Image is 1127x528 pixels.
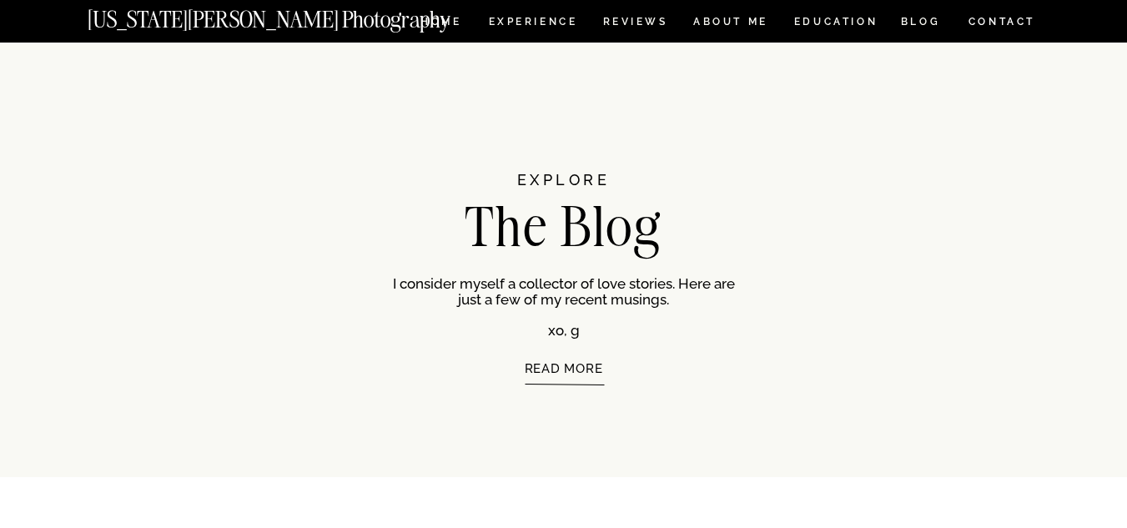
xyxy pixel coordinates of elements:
a: Experience [489,17,576,31]
a: EDUCATION [792,17,880,31]
h2: EXPLORE [419,173,709,205]
a: BLOG [901,17,941,31]
a: READ MORE [422,362,706,422]
a: REVIEWS [603,17,666,31]
a: ABOUT ME [693,17,769,31]
p: I consider myself a collector of love stories. Here are just a few of my recent musings. xo, g [393,276,735,336]
a: CONTACT [968,13,1037,31]
a: [US_STATE][PERSON_NAME] Photography [88,8,506,23]
h1: The Blog [373,199,755,249]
